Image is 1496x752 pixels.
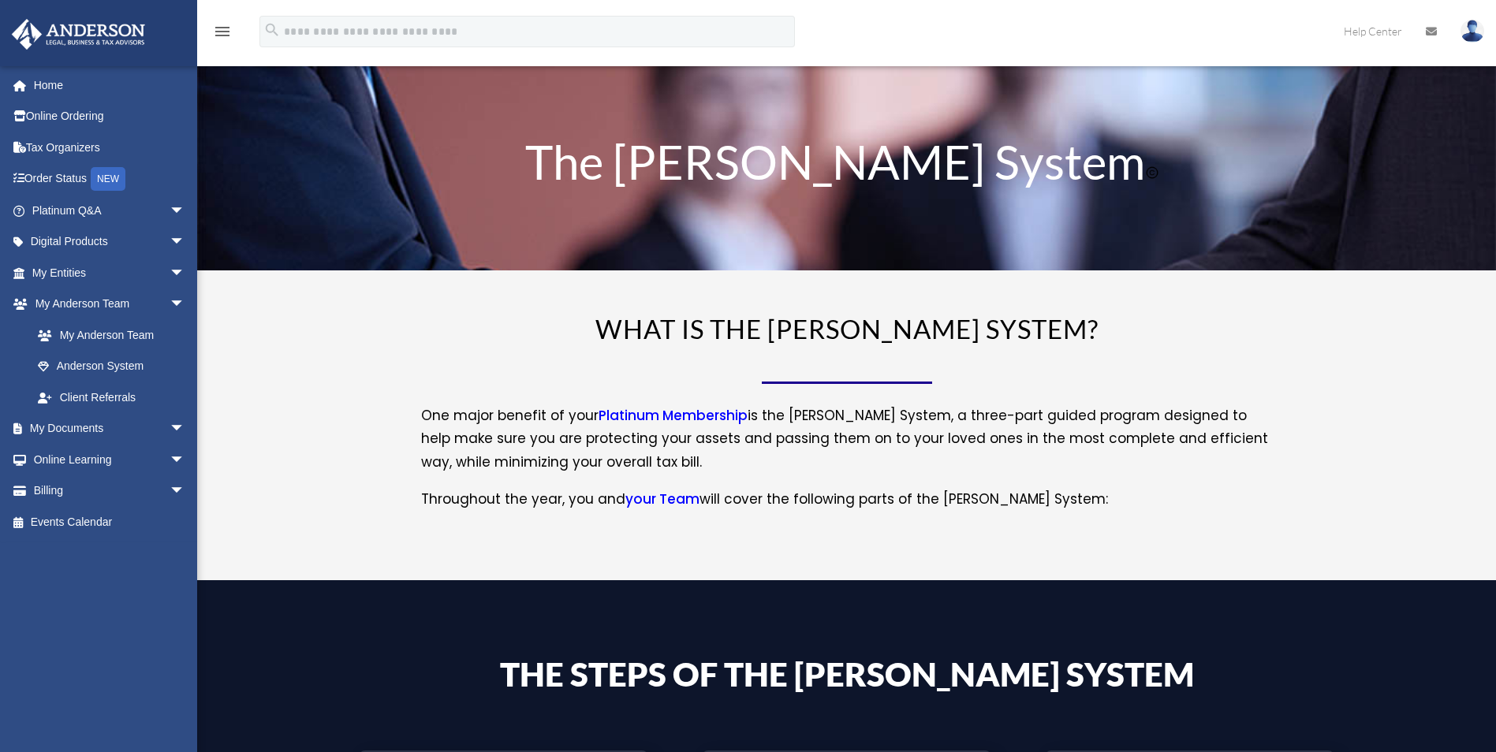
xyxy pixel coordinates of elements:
[11,69,209,101] a: Home
[421,138,1273,193] h1: The [PERSON_NAME] System
[170,226,201,259] span: arrow_drop_down
[170,413,201,445] span: arrow_drop_down
[11,475,209,507] a: Billingarrow_drop_down
[170,444,201,476] span: arrow_drop_down
[263,21,281,39] i: search
[11,195,209,226] a: Platinum Q&Aarrow_drop_down
[11,226,209,258] a: Digital Productsarrow_drop_down
[11,413,209,445] a: My Documentsarrow_drop_down
[599,406,748,433] a: Platinum Membership
[595,313,1099,344] span: WHAT IS THE [PERSON_NAME] SYSTEM?
[1461,20,1484,43] img: User Pic
[421,488,1273,512] p: Throughout the year, you and will cover the following parts of the [PERSON_NAME] System:
[11,257,209,289] a: My Entitiesarrow_drop_down
[91,167,125,191] div: NEW
[170,195,201,227] span: arrow_drop_down
[7,19,150,50] img: Anderson Advisors Platinum Portal
[421,404,1273,488] p: One major benefit of your is the [PERSON_NAME] System, a three-part guided program designed to he...
[11,163,209,195] a: Order StatusNEW
[421,657,1273,698] h4: The Steps of the [PERSON_NAME] System
[11,444,209,475] a: Online Learningarrow_drop_down
[11,506,209,538] a: Events Calendar
[22,351,201,382] a: Anderson System
[22,319,209,351] a: My Anderson Team
[11,289,209,320] a: My Anderson Teamarrow_drop_down
[170,289,201,321] span: arrow_drop_down
[22,382,209,413] a: Client Referrals
[213,22,232,41] i: menu
[11,132,209,163] a: Tax Organizers
[213,28,232,41] a: menu
[170,257,201,289] span: arrow_drop_down
[11,101,209,132] a: Online Ordering
[625,490,700,516] a: your Team
[170,475,201,508] span: arrow_drop_down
